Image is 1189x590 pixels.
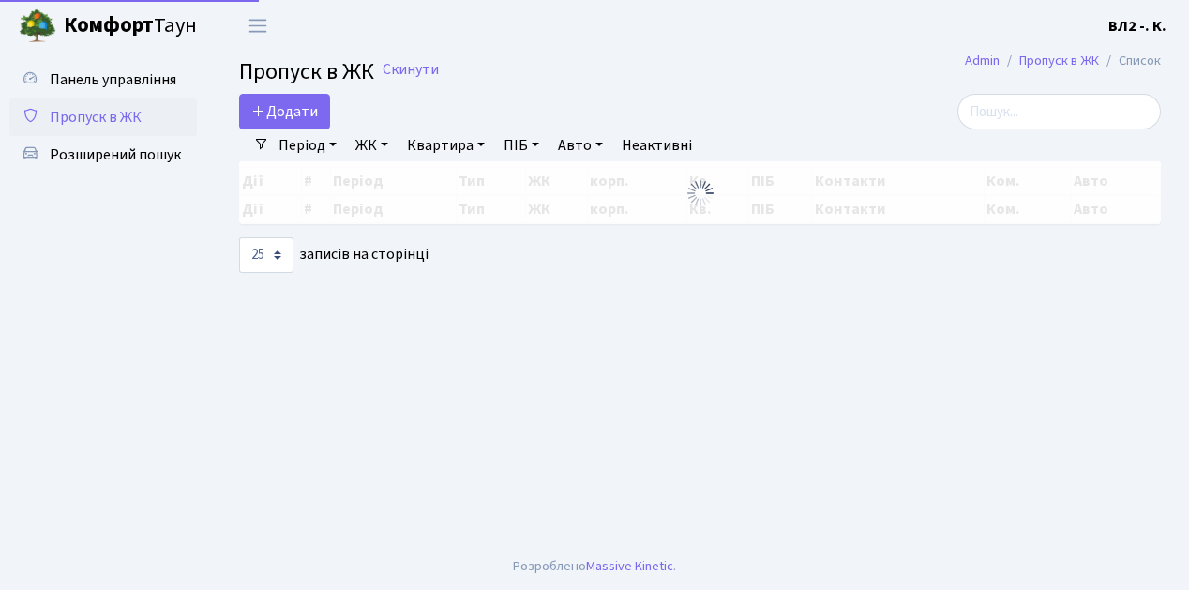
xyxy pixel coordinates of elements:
[19,8,56,45] img: logo.png
[957,94,1161,129] input: Пошук...
[496,129,547,161] a: ПІБ
[550,129,610,161] a: Авто
[937,41,1189,81] nav: breadcrumb
[50,69,176,90] span: Панель управління
[586,556,673,576] a: Massive Kinetic
[271,129,344,161] a: Період
[9,98,197,136] a: Пропуск в ЖК
[50,144,181,165] span: Розширений пошук
[383,61,439,79] a: Скинути
[1108,16,1166,37] b: ВЛ2 -. К.
[239,237,429,273] label: записів на сторінці
[234,10,281,41] button: Переключити навігацію
[251,101,318,122] span: Додати
[239,94,330,129] a: Додати
[64,10,197,42] span: Таун
[9,136,197,174] a: Розширений пошук
[64,10,154,40] b: Комфорт
[965,51,1000,70] a: Admin
[1099,51,1161,71] li: Список
[685,178,715,208] img: Обробка...
[1108,15,1166,38] a: ВЛ2 -. К.
[50,107,142,128] span: Пропуск в ЖК
[239,55,374,88] span: Пропуск в ЖК
[348,129,396,161] a: ЖК
[239,237,293,273] select: записів на сторінці
[9,61,197,98] a: Панель управління
[513,556,676,577] div: Розроблено .
[399,129,492,161] a: Квартира
[614,129,700,161] a: Неактивні
[1019,51,1099,70] a: Пропуск в ЖК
